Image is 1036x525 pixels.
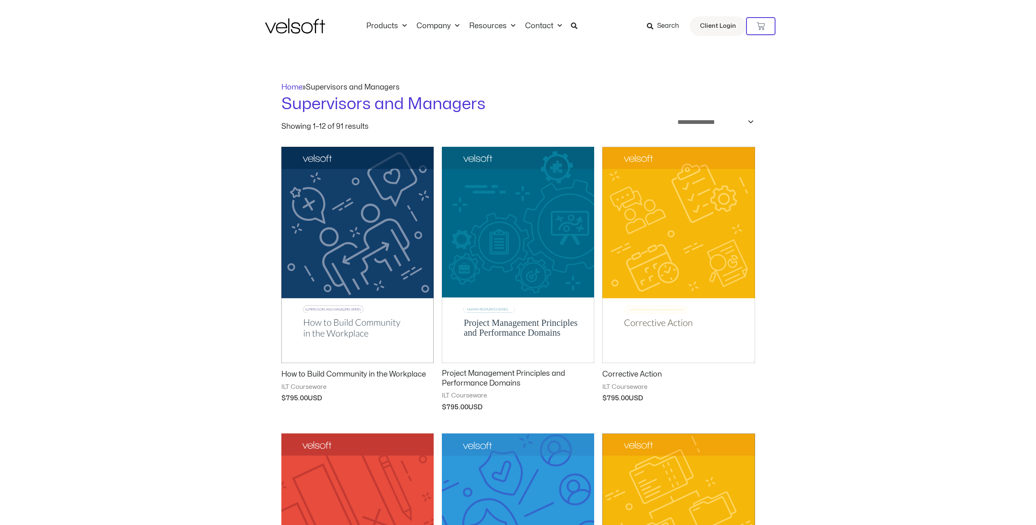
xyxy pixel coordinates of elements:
[602,395,607,402] span: $
[602,383,755,391] span: ILT Courseware
[647,19,685,33] a: Search
[700,21,736,31] span: Client Login
[602,395,629,402] bdi: 795.00
[602,370,755,379] h2: Corrective Action
[442,404,446,411] span: $
[442,392,594,400] span: ILT Courseware
[281,395,286,402] span: $
[265,18,325,34] img: Velsoft Training Materials
[412,22,464,31] a: CompanyMenu Toggle
[281,370,434,383] a: How to Build Community in the Workplace
[361,22,567,31] nav: Menu
[281,93,755,116] h1: Supervisors and Managers
[442,147,594,363] img: Project Management Principles and Performance Domains
[464,22,520,31] a: ResourcesMenu Toggle
[602,147,755,363] img: Corrective Action
[442,404,468,411] bdi: 795.00
[281,84,400,91] span: »
[281,147,434,363] img: How to Build Community in the Workplace
[602,370,755,383] a: Corrective Action
[520,22,567,31] a: ContactMenu Toggle
[281,383,434,391] span: ILT Courseware
[306,84,400,91] span: Supervisors and Managers
[281,84,303,91] a: Home
[281,370,434,379] h2: How to Build Community in the Workplace
[361,22,412,31] a: ProductsMenu Toggle
[657,21,679,31] span: Search
[281,395,308,402] bdi: 795.00
[672,116,755,128] select: Shop order
[281,123,369,130] p: Showing 1–12 of 91 results
[690,16,746,36] a: Client Login
[442,369,594,392] a: Project Management Principles and Performance Domains
[442,369,594,388] h2: Project Management Principles and Performance Domains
